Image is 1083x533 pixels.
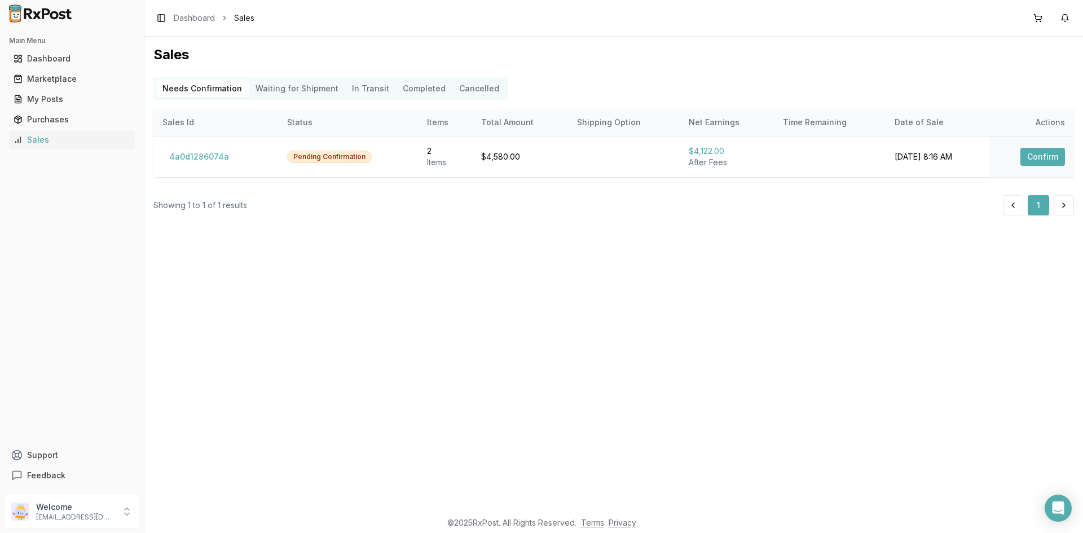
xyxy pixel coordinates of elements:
[5,131,139,149] button: Sales
[249,80,345,98] button: Waiting for Shipment
[14,114,130,125] div: Purchases
[689,146,764,157] div: $4,122.00
[5,465,139,486] button: Feedback
[5,70,139,88] button: Marketplace
[9,89,135,109] a: My Posts
[418,109,472,136] th: Items
[452,80,506,98] button: Cancelled
[5,50,139,68] button: Dashboard
[895,151,980,162] div: [DATE] 8:16 AM
[153,200,247,211] div: Showing 1 to 1 of 1 results
[9,109,135,130] a: Purchases
[153,46,1074,64] h1: Sales
[36,513,115,522] p: [EMAIL_ADDRESS][DOMAIN_NAME]
[174,12,254,24] nav: breadcrumb
[14,53,130,64] div: Dashboard
[14,134,130,146] div: Sales
[481,151,560,162] div: $4,580.00
[609,518,636,527] a: Privacy
[234,12,254,24] span: Sales
[989,109,1075,136] th: Actions
[689,157,764,168] div: After Fees
[287,151,372,163] div: Pending Confirmation
[9,36,135,45] h2: Main Menu
[568,109,680,136] th: Shipping Option
[9,69,135,89] a: Marketplace
[174,12,215,24] a: Dashboard
[14,94,130,105] div: My Posts
[5,5,77,23] img: RxPost Logo
[14,73,130,85] div: Marketplace
[5,445,139,465] button: Support
[162,148,236,166] button: 4a0d1286074a
[345,80,396,98] button: In Transit
[36,501,115,513] p: Welcome
[680,109,773,136] th: Net Earnings
[27,470,65,481] span: Feedback
[1020,148,1065,166] button: Confirm
[427,157,463,168] div: Item s
[886,109,989,136] th: Date of Sale
[9,130,135,150] a: Sales
[1045,495,1072,522] div: Open Intercom Messenger
[9,49,135,69] a: Dashboard
[472,109,569,136] th: Total Amount
[427,146,463,157] div: 2
[5,90,139,108] button: My Posts
[581,518,604,527] a: Terms
[1028,195,1049,215] button: 1
[774,109,886,136] th: Time Remaining
[156,80,249,98] button: Needs Confirmation
[11,503,29,521] img: User avatar
[5,111,139,129] button: Purchases
[153,109,278,136] th: Sales Id
[278,109,418,136] th: Status
[396,80,452,98] button: Completed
